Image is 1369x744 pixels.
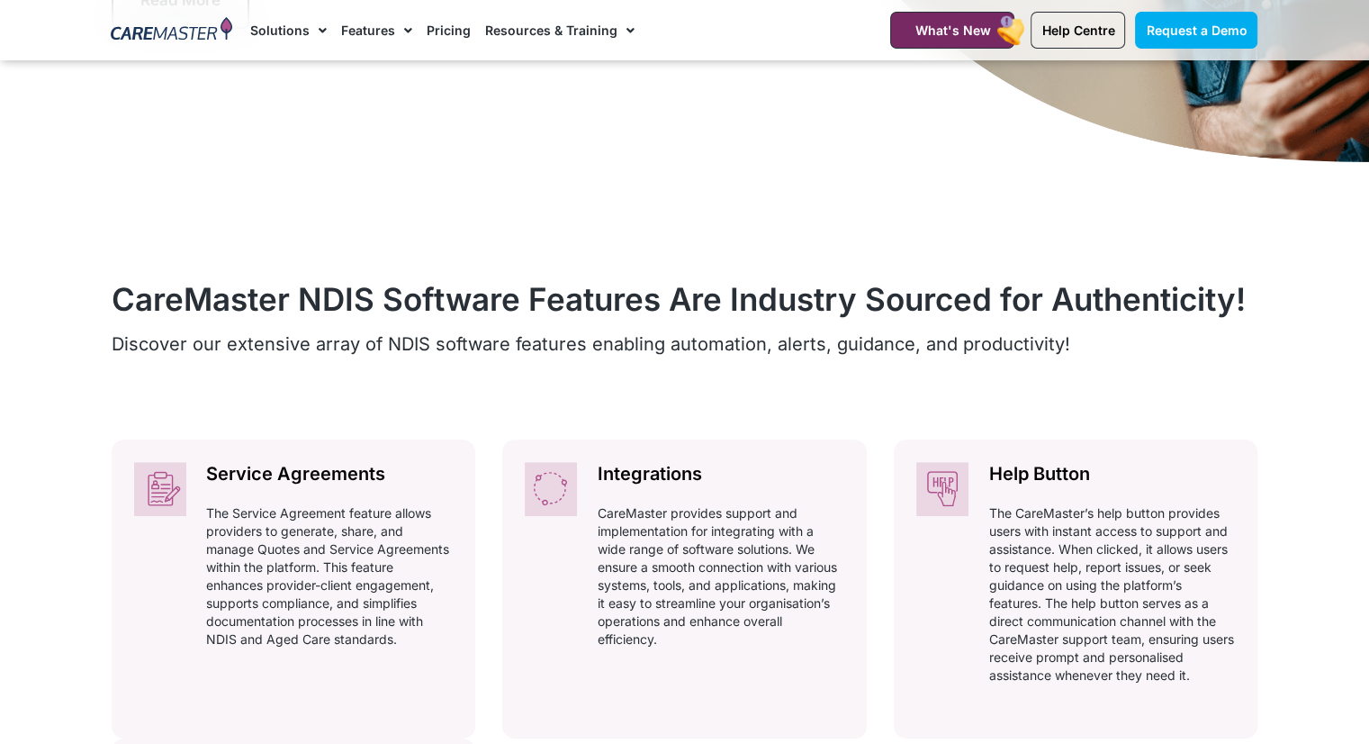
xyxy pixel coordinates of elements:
h2: CareMaster NDIS Software Features Are Industry Sourced for Authenticity! [112,280,1258,318]
a: Request a Demo [1135,12,1257,49]
span: What's New [914,23,990,38]
a: Help Centre [1031,12,1125,49]
h2: Integrations [598,462,844,486]
img: CareMaster Logo [111,17,232,44]
span: Help Centre [1041,23,1114,38]
p: The CareMaster’s help button provides users with instant access to support and assistance. When c... [989,504,1236,685]
img: Help Button - CareMaster NDIS Software Administrator feature: immediate help access, issue report... [916,462,968,516]
h2: Service Agreements [206,462,453,486]
span: Discover our extensive array of NDIS software features enabling automation, alerts, guidance, and... [112,333,1070,355]
img: CareMaster NDIS CRM ensures seamless work integration with Xero and MYOB, optimising financial ma... [525,462,577,516]
span: Request a Demo [1146,23,1247,38]
p: CareMaster provides support and implementation for integrating with a wide range of software solu... [598,504,844,649]
a: What's New [890,12,1014,49]
p: The Service Agreement feature allows providers to generate, share, and manage Quotes and Service ... [206,504,453,649]
h2: Help Button [989,462,1236,486]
